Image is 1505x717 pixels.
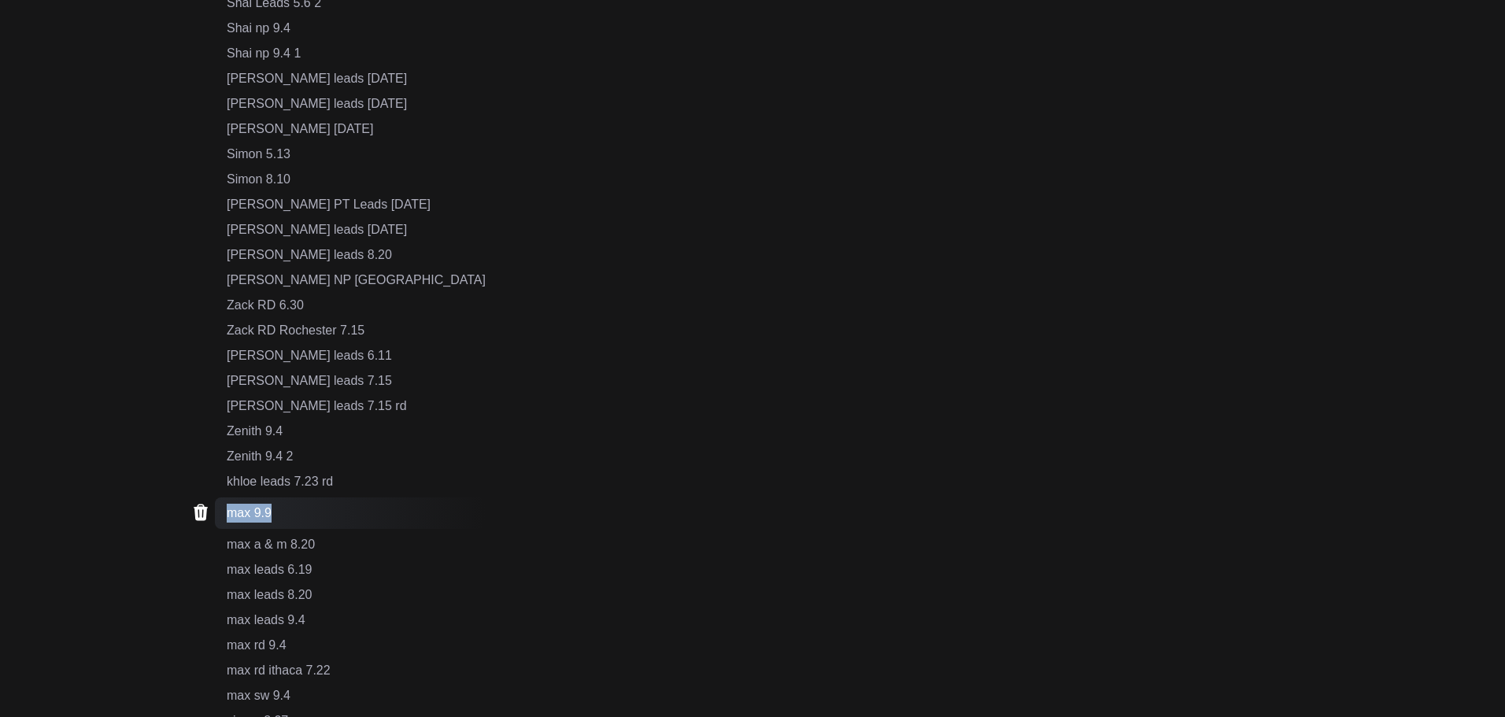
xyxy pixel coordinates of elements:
div: Shai np 9.4 1 [227,44,486,63]
div: max sw 9.4 [227,686,486,705]
div: max leads 6.19 [227,560,486,579]
div: khloe leads 7.23 rd [227,472,486,491]
div: Shai np 9.4 [227,19,486,38]
div: max 9.9 [215,497,486,529]
div: Zenith 9.4 2 [227,447,486,466]
div: Simon 5.13 [227,145,486,164]
div: [PERSON_NAME] leads [DATE] [227,69,486,88]
div: [PERSON_NAME] leads 7.15 [227,371,486,390]
div: [PERSON_NAME] leads [DATE] [227,220,486,239]
div: max leads 9.4 [227,611,486,630]
div: [PERSON_NAME] [DATE] [227,120,486,139]
div: max rd 9.4 [227,636,486,655]
div: max rd ithaca 7.22 [227,661,486,680]
div: Zack RD Rochester 7.15 [227,321,486,340]
div: Simon 8.10 [227,170,486,189]
div: [PERSON_NAME] PT Leads [DATE] [227,195,486,214]
div: [PERSON_NAME] NP [GEOGRAPHIC_DATA] [227,271,486,290]
div: [PERSON_NAME] leads 7.15 rd [227,397,486,416]
div: Zenith 9.4 [227,422,486,441]
div: [PERSON_NAME] leads 8.20 [227,246,486,264]
div: max leads 8.20 [227,586,486,604]
div: [PERSON_NAME] leads 6.11 [227,346,486,365]
div: Zack RD 6.30 [227,296,486,315]
div: max a & m 8.20 [227,535,486,554]
div: [PERSON_NAME] leads [DATE] [227,94,486,113]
